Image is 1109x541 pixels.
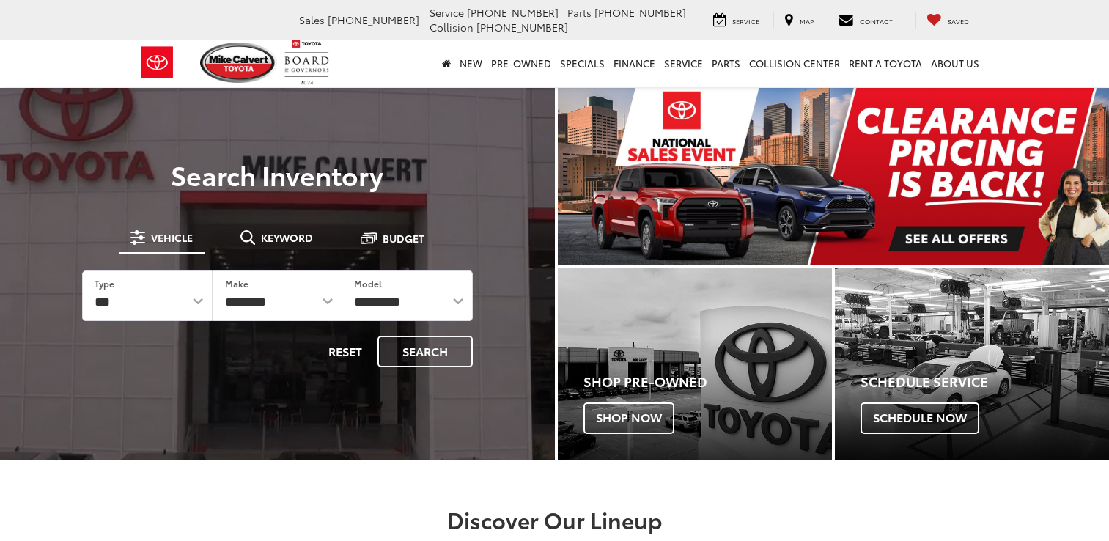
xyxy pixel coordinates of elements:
[828,12,904,29] a: Contact
[38,507,1072,531] h2: Discover Our Lineup
[455,40,487,87] a: New
[707,40,745,87] a: Parts
[609,40,660,87] a: Finance
[200,43,278,83] img: Mike Calvert Toyota
[476,20,568,34] span: [PHONE_NUMBER]
[377,336,473,367] button: Search
[130,39,185,87] img: Toyota
[430,5,464,20] span: Service
[660,40,707,87] a: Service
[844,40,926,87] a: Rent a Toyota
[316,336,375,367] button: Reset
[594,5,686,20] span: [PHONE_NUMBER]
[861,402,979,433] span: Schedule Now
[225,277,248,290] label: Make
[558,268,832,460] div: Toyota
[773,12,825,29] a: Map
[556,40,609,87] a: Specials
[299,12,325,27] span: Sales
[860,16,893,26] span: Contact
[745,40,844,87] a: Collision Center
[948,16,969,26] span: Saved
[732,16,759,26] span: Service
[438,40,455,87] a: Home
[926,40,984,87] a: About Us
[95,277,114,290] label: Type
[861,375,1109,389] h4: Schedule Service
[430,20,474,34] span: Collision
[354,277,382,290] label: Model
[583,402,674,433] span: Shop Now
[261,232,313,243] span: Keyword
[835,268,1109,460] a: Schedule Service Schedule Now
[702,12,770,29] a: Service
[151,232,193,243] span: Vehicle
[328,12,419,27] span: [PHONE_NUMBER]
[583,375,832,389] h4: Shop Pre-Owned
[558,268,832,460] a: Shop Pre-Owned Shop Now
[800,16,814,26] span: Map
[383,233,424,243] span: Budget
[915,12,980,29] a: My Saved Vehicles
[487,40,556,87] a: Pre-Owned
[467,5,559,20] span: [PHONE_NUMBER]
[62,160,493,189] h3: Search Inventory
[567,5,592,20] span: Parts
[835,268,1109,460] div: Toyota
